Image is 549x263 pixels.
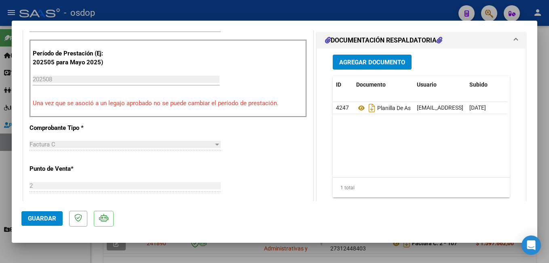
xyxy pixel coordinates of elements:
[469,104,486,111] span: [DATE]
[353,76,414,93] datatable-header-cell: Documento
[336,81,341,88] span: ID
[333,76,353,93] datatable-header-cell: ID
[30,141,55,148] span: Factura C
[33,49,114,67] p: Período de Prestación (Ej: 202505 para Mayo 2025)
[507,76,547,93] datatable-header-cell: Acción
[325,36,442,45] h1: DOCUMENTACIÓN RESPALDATORIA
[469,81,488,88] span: Subido
[367,102,377,115] i: Descargar documento
[21,211,63,226] button: Guardar
[28,215,56,222] span: Guardar
[317,49,526,216] div: DOCUMENTACIÓN RESPALDATORIA
[30,123,113,133] p: Comprobante Tipo *
[417,81,437,88] span: Usuario
[33,99,304,108] p: Una vez que se asoció a un legajo aprobado no se puede cambiar el período de prestación.
[333,55,412,70] button: Agregar Documento
[522,235,541,255] div: Open Intercom Messenger
[333,178,510,198] div: 1 total
[339,59,405,66] span: Agregar Documento
[317,32,526,49] mat-expansion-panel-header: DOCUMENTACIÓN RESPALDATORIA
[356,81,386,88] span: Documento
[466,76,507,93] datatable-header-cell: Subido
[30,164,113,174] p: Punto de Venta
[356,105,430,111] span: Planilla De Asistencia
[414,76,466,93] datatable-header-cell: Usuario
[336,104,349,111] span: 4247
